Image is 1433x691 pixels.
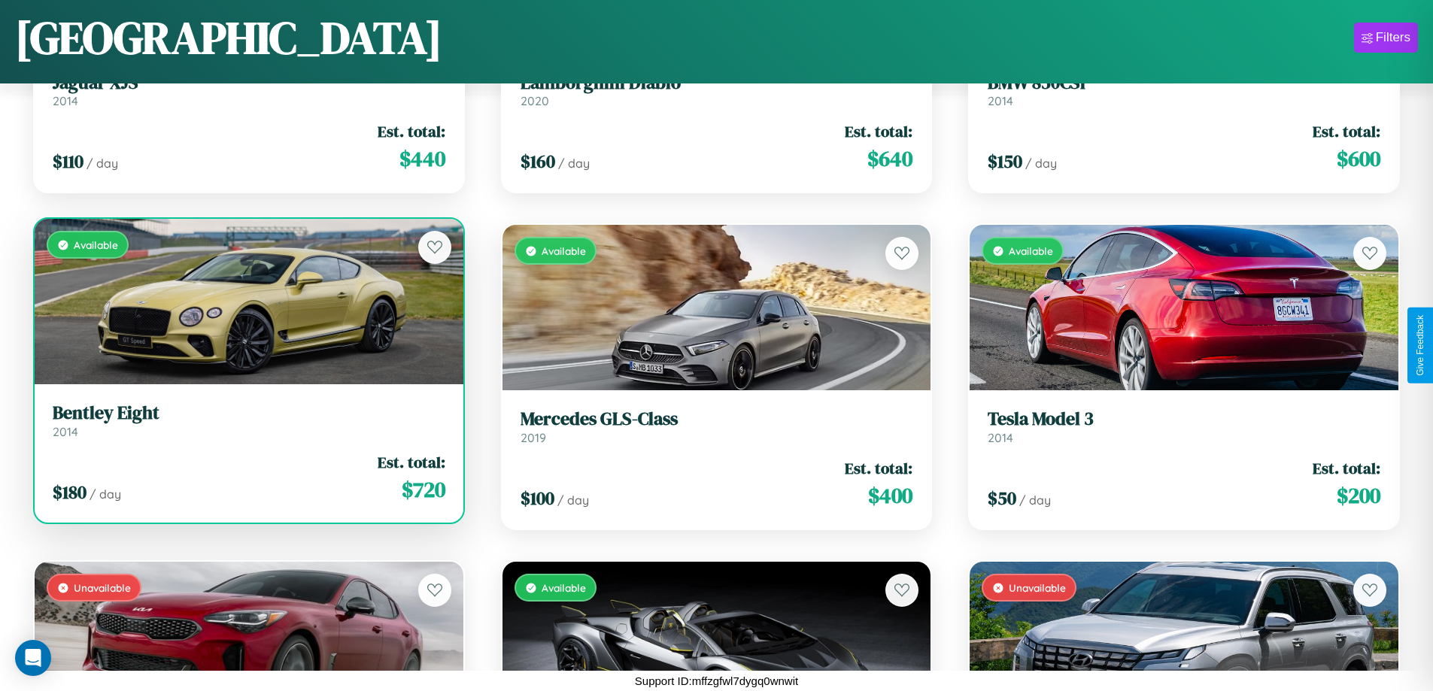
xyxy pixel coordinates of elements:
span: 2014 [988,93,1013,108]
span: $ 600 [1337,144,1380,174]
div: Open Intercom Messenger [15,640,51,676]
span: Est. total: [1313,457,1380,479]
span: 2014 [53,93,78,108]
button: Filters [1354,23,1418,53]
span: / day [90,486,121,502]
span: Est. total: [845,120,912,142]
span: $ 100 [521,486,554,511]
span: Est. total: [1313,120,1380,142]
span: $ 720 [402,474,445,505]
span: Est. total: [378,120,445,142]
span: 2014 [988,430,1013,445]
h3: Bentley Eight [53,402,445,424]
span: / day [557,492,589,508]
div: Give Feedback [1415,315,1425,376]
span: $ 640 [867,144,912,174]
a: Tesla Model 32014 [988,408,1380,445]
a: Jaguar XJS2014 [53,72,445,109]
span: $ 200 [1337,480,1380,511]
span: Available [542,244,586,257]
span: 2019 [521,430,546,445]
span: $ 50 [988,486,1016,511]
span: / day [1019,492,1051,508]
span: Unavailable [74,581,131,594]
span: Available [74,238,118,251]
h1: [GEOGRAPHIC_DATA] [15,7,442,68]
span: $ 150 [988,149,1022,174]
span: / day [558,156,590,171]
span: $ 160 [521,149,555,174]
span: Available [542,581,586,594]
a: BMW 850CSi2014 [988,72,1380,109]
span: 2014 [53,424,78,439]
span: $ 110 [53,149,83,174]
span: Est. total: [378,451,445,473]
span: Unavailable [1009,581,1066,594]
h3: Tesla Model 3 [988,408,1380,430]
span: Available [1009,244,1053,257]
div: Filters [1376,30,1410,45]
a: Bentley Eight2014 [53,402,445,439]
span: Est. total: [845,457,912,479]
p: Support ID: mffzgfwl7dygq0wnwit [635,671,798,691]
a: Mercedes GLS-Class2019 [521,408,913,445]
h3: Mercedes GLS-Class [521,408,913,430]
span: $ 400 [868,480,912,511]
a: Lamborghini Diablo2020 [521,72,913,109]
span: $ 180 [53,480,87,505]
span: / day [87,156,118,171]
span: / day [1025,156,1057,171]
span: $ 440 [399,144,445,174]
span: 2020 [521,93,549,108]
